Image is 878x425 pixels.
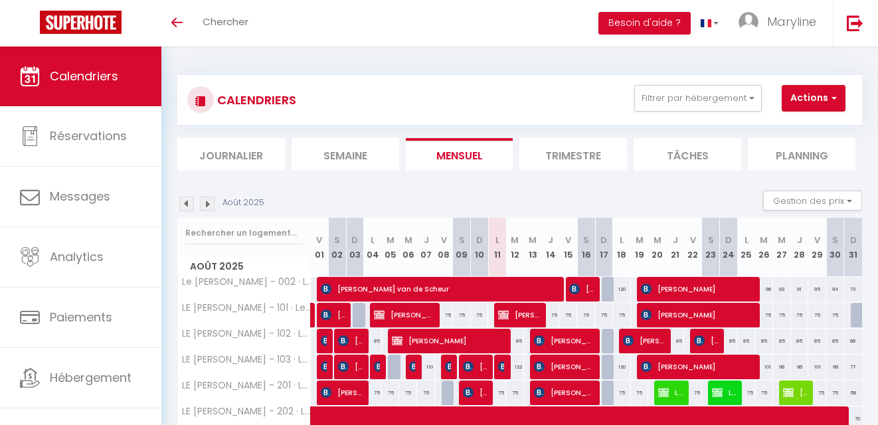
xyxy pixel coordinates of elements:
div: 75 [737,381,755,405]
div: 85 [773,329,791,353]
span: [PERSON_NAME] [463,354,487,379]
span: LES MUSICADES [712,380,736,405]
span: LE [PERSON_NAME] - 102 · Le [PERSON_NAME] - Appartement T2 de charme [180,329,313,339]
abbr: M [760,234,768,246]
abbr: J [424,234,429,246]
div: 122 [506,355,524,379]
span: LE [PERSON_NAME] - 103 · Le [PERSON_NAME]Hotel ~ Appartement 103 [180,355,313,365]
span: [PERSON_NAME] [783,380,807,405]
div: 75 [684,381,702,405]
span: Août 2025 [178,257,310,276]
abbr: D [476,234,483,246]
div: 85 [826,329,844,353]
input: Rechercher un logement... [185,221,303,245]
div: 95 [808,277,826,301]
div: 96 [755,277,773,301]
abbr: D [351,234,358,246]
abbr: M [404,234,412,246]
div: 75 [488,381,506,405]
th: 16 [577,218,595,277]
th: 25 [737,218,755,277]
span: [PERSON_NAME] [534,328,594,353]
th: 31 [844,218,862,277]
abbr: V [316,234,322,246]
div: 85 [791,329,809,353]
span: [PERSON_NAME] [321,380,363,405]
span: Analytics [50,248,104,265]
span: [PERSON_NAME] [409,354,415,379]
span: LES MUSICADES [658,380,682,405]
th: 18 [613,218,631,277]
abbr: L [495,234,499,246]
div: 75 [542,303,560,327]
li: Tâches [634,138,741,171]
span: [PERSON_NAME] [623,328,665,353]
span: [PERSON_NAME] [641,302,754,327]
span: Le [PERSON_NAME] - 002 · Le [PERSON_NAME]Hotel - appartement avec [PERSON_NAME] [180,277,313,287]
span: [PERSON_NAME] [534,380,594,405]
abbr: S [583,234,589,246]
abbr: D [600,234,607,246]
div: 75 [773,303,791,327]
div: 75 [755,303,773,327]
span: [PERSON_NAME] [321,354,327,379]
abbr: M [529,234,537,246]
th: 10 [471,218,489,277]
li: Mensuel [406,138,513,171]
div: 110 [417,355,435,379]
div: 101 [755,355,773,379]
span: Calendriers [50,68,118,84]
div: 98 [773,355,791,379]
abbr: J [797,234,802,246]
div: 58 [844,381,862,405]
th: 04 [364,218,382,277]
img: ... [739,12,758,32]
span: [PERSON_NAME] [534,354,594,379]
button: Actions [782,85,845,112]
abbr: V [690,234,696,246]
span: [PERSON_NAME] [498,354,504,379]
div: 101 [808,355,826,379]
div: 68 [844,329,862,353]
span: [PERSON_NAME] [392,328,505,353]
span: LE [PERSON_NAME] - 101 · Le [PERSON_NAME] - Studio T1 de charme [180,303,313,313]
th: 14 [542,218,560,277]
th: 29 [808,218,826,277]
span: [PERSON_NAME] [641,354,754,379]
button: Gestion des prix [763,191,862,211]
div: 75 [399,381,417,405]
span: [PERSON_NAME] [641,276,754,301]
li: Trimestre [519,138,627,171]
th: 28 [791,218,809,277]
span: Réservations [50,127,127,144]
th: 02 [328,218,346,277]
abbr: V [565,234,571,246]
th: 27 [773,218,791,277]
th: 12 [506,218,524,277]
div: 75 [435,303,453,327]
abbr: S [708,234,714,246]
th: 17 [595,218,613,277]
img: Super Booking [40,11,122,34]
span: Paiements [50,309,112,325]
span: [PERSON_NAME] [694,328,718,353]
th: 30 [826,218,844,277]
div: 99 [826,355,844,379]
div: 75 [559,303,577,327]
div: 77 [844,355,862,379]
div: 73 [844,277,862,301]
li: Semaine [292,138,399,171]
span: Hébergement [50,369,132,386]
span: [PERSON_NAME] [463,380,487,405]
abbr: S [832,234,838,246]
th: 06 [399,218,417,277]
div: 75 [631,381,649,405]
div: 75 [577,303,595,327]
div: 93 [773,277,791,301]
div: 75 [613,303,631,327]
th: 21 [666,218,684,277]
div: 75 [595,303,613,327]
th: 07 [417,218,435,277]
th: 15 [559,218,577,277]
span: [PERSON_NAME] [338,354,362,379]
